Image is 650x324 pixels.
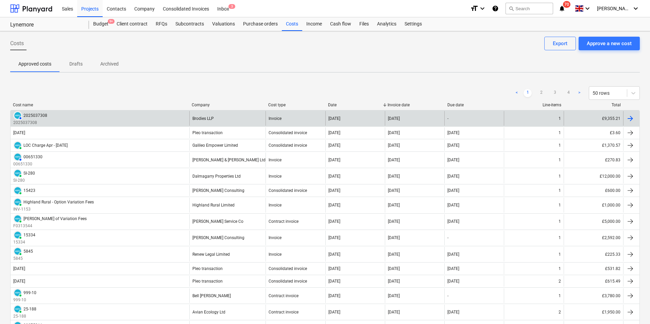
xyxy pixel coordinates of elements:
div: Pleo transaction [192,266,223,271]
div: [PERSON_NAME] of Variation Fees [23,216,87,221]
a: Budget9+ [89,17,113,31]
div: [DATE] [388,310,400,314]
div: [DATE] [388,279,400,284]
div: [DATE] [447,188,459,193]
a: Income [302,17,326,31]
div: Dalmagarry Properties Ltd [192,174,241,179]
div: [DATE] [13,279,25,284]
div: Invoice has been synced with Xero and its status is currently AUTHORISED [13,111,22,120]
div: [DATE] [13,130,25,135]
img: xero.svg [14,199,21,205]
div: £3.60 [564,127,623,138]
p: INV-1153 [13,206,94,212]
i: keyboard_arrow_down [478,4,486,13]
div: 999-10 [23,290,36,295]
p: Archived [100,60,119,68]
div: Invoice has been synced with Xero and its status is currently PAID [13,305,22,313]
div: [PERSON_NAME] Consulting [192,188,244,193]
div: Galileo Empower Limited [192,143,238,148]
a: Previous page [513,89,521,97]
div: Consolidated invoice [269,279,307,284]
div: Invoice has been synced with Xero and its status is currently PAID [13,247,22,256]
div: [DATE] [328,235,340,240]
div: [DATE] [328,174,340,179]
div: Approve a new cost [587,39,632,48]
div: Consolidated invoice [269,188,307,193]
div: Invoice [269,158,281,162]
div: Invoice has been synced with Xero and its status is currently PAID [13,231,22,239]
div: 1 [559,219,561,224]
div: [DATE] [447,219,459,224]
i: notifications [559,4,565,13]
div: [DATE] [388,116,400,121]
div: Pleo transaction [192,130,223,135]
div: [DATE] [447,252,459,257]
a: Analytics [373,17,400,31]
span: [PERSON_NAME] [597,6,631,11]
div: Lynemore [10,21,81,29]
div: 2 [559,279,561,284]
p: Approved costs [18,60,51,68]
div: [DATE] [328,188,340,193]
div: Consolidated invoice [269,143,307,148]
i: Knowledge base [492,4,499,13]
div: 1 [559,293,561,298]
span: 3 [228,4,235,9]
div: 1 [559,252,561,257]
div: 1 [559,188,561,193]
div: Brodies LLP [192,116,214,121]
div: Invoice [269,252,281,257]
div: 1 [559,116,561,121]
div: [DATE] [388,266,400,271]
div: - [447,116,448,121]
p: SI-280 [13,178,35,183]
div: £2,592.00 [564,231,623,245]
div: Pleo transaction [192,279,223,284]
div: [DATE] [388,188,400,193]
div: 00651330 [23,155,42,159]
a: Next page [575,89,583,97]
p: 00651330 [13,161,42,167]
div: 1 [559,174,561,179]
div: [DATE] [447,174,459,179]
div: 1 [559,143,561,148]
div: Invoice [269,116,281,121]
div: Contract invoice [269,219,298,224]
div: £270.83 [564,152,623,167]
span: search [509,6,514,11]
div: [DATE] [447,203,459,208]
div: SI-280 [23,171,35,176]
div: Consolidated invoice [269,130,307,135]
div: £600.00 [564,185,623,196]
div: [DATE] [388,143,400,148]
div: Date [328,103,382,107]
i: keyboard_arrow_down [583,4,592,13]
div: Purchase orders [239,17,282,31]
i: format_size [470,4,478,13]
i: keyboard_arrow_down [632,4,640,13]
div: £615.49 [564,276,623,287]
a: RFQs [152,17,171,31]
div: [DATE] [388,219,400,224]
div: 2 [559,310,561,314]
div: Contract invoice [269,293,298,298]
div: [DATE] [447,279,459,284]
button: Approve a new cost [579,37,640,50]
div: Line-items [507,103,561,107]
div: Invoice [269,174,281,179]
div: Client contract [113,17,152,31]
img: xero.svg [14,112,21,119]
button: Search [506,3,553,14]
div: Invoice date [388,103,442,107]
a: Subcontracts [171,17,208,31]
div: [DATE] [328,203,340,208]
div: - [447,235,448,240]
p: F0313544 [13,223,87,229]
a: Costs [282,17,302,31]
div: [DATE] [328,293,340,298]
div: [DATE] [328,252,340,257]
div: £1,370.57 [564,140,623,151]
div: Cost name [13,103,186,107]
